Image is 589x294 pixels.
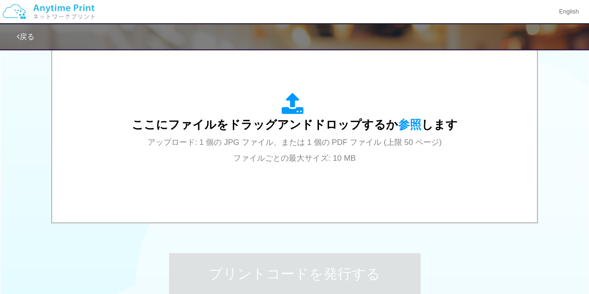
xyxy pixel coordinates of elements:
[17,33,34,41] a: 戻る
[148,138,442,163] span: アップロード: 1 個の JPG ファイル、または 1 個の PDF ファイル (上限 50 ページ) ファイルごとの最大サイズ: 10 MB
[132,118,458,131] span: ここにファイルをドラッグアンドドロップするか します
[398,118,421,131] span: 参照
